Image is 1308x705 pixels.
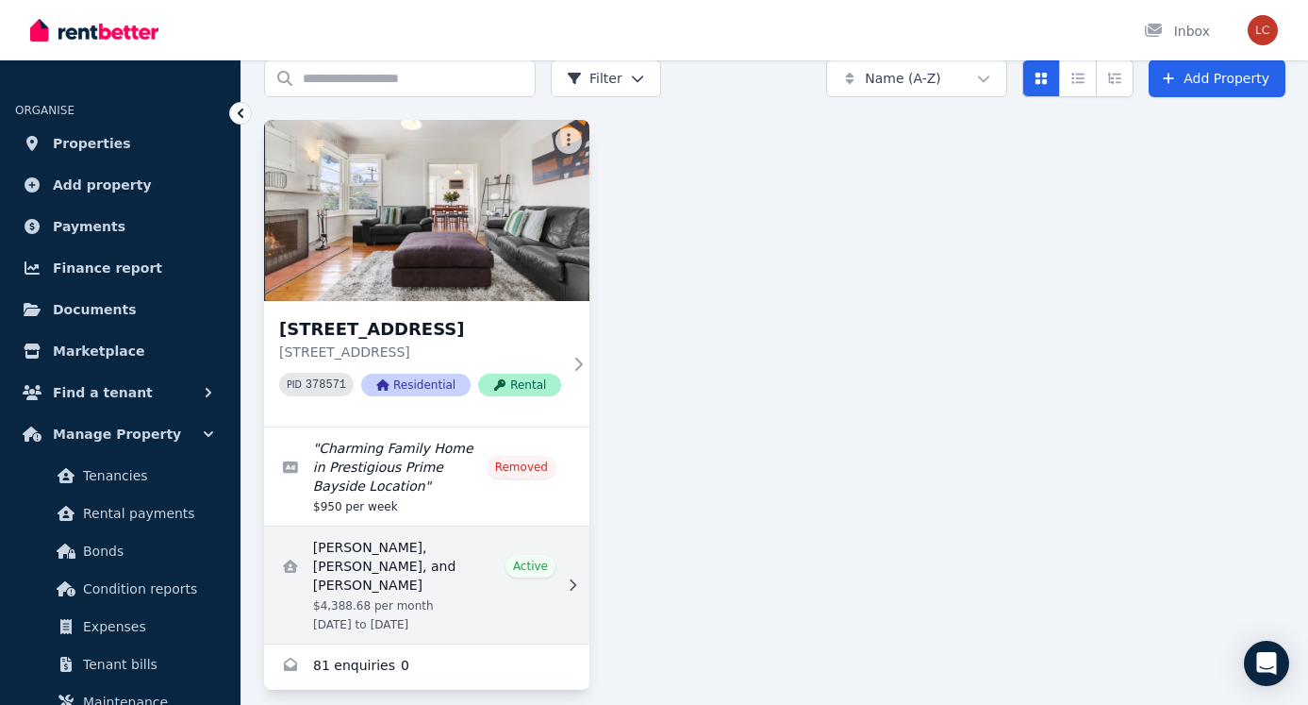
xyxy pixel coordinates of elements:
span: Documents [53,298,137,321]
code: 378571 [306,378,346,392]
a: Add Property [1149,59,1285,97]
button: Manage Property [15,415,225,453]
button: Expanded list view [1096,59,1134,97]
span: Rental [478,374,561,396]
p: [STREET_ADDRESS] [279,343,561,361]
span: Name (A-Z) [865,69,941,88]
a: Add property [15,166,225,204]
span: Expenses [83,615,210,638]
span: Tenancies [83,464,210,487]
a: Properties [15,125,225,162]
a: Documents [15,291,225,328]
a: Tenancies [23,457,218,495]
img: Lana Chau [1248,15,1278,45]
span: Marketplace [53,340,144,362]
a: Finance report [15,249,225,287]
span: Finance report [53,257,162,279]
span: Payments [53,215,125,238]
button: More options [555,127,582,154]
div: Inbox [1144,22,1210,41]
button: Compact list view [1059,59,1097,97]
span: Manage Property [53,423,181,445]
a: View details for Robert Bakker, Matthew Cronjaeger, and Ella Lyons [264,527,589,644]
span: Bonds [83,540,210,562]
a: Expenses [23,608,218,646]
span: Properties [53,132,131,155]
span: Condition reports [83,578,210,600]
img: RentBetter [30,16,158,44]
span: ORGANISE [15,104,75,117]
span: Tenant bills [83,653,210,676]
a: Rental payments [23,495,218,532]
span: Rental payments [83,502,210,525]
h3: [STREET_ADDRESS] [279,316,561,343]
a: Tenant bills [23,646,218,683]
span: Residential [361,374,471,396]
button: Name (A-Z) [826,59,1007,97]
a: 26 Clinton St, Brighton East[STREET_ADDRESS][STREET_ADDRESS]PID 378571ResidentialRental [264,120,589,427]
div: Open Intercom Messenger [1244,641,1289,686]
span: Filter [567,69,622,88]
button: Card view [1022,59,1060,97]
button: Filter [551,59,661,97]
button: Find a tenant [15,374,225,411]
a: Payments [15,208,225,245]
img: 26 Clinton St, Brighton East [264,120,589,301]
a: Enquiries for 26 Clinton St, Brighton East [264,645,589,690]
a: Edit listing: Charming Family Home in Prestigious Prime Bayside Location [264,428,589,526]
a: Marketplace [15,332,225,370]
span: Add property [53,174,152,196]
a: Bonds [23,532,218,570]
div: View options [1022,59,1134,97]
small: PID [287,379,302,390]
span: Find a tenant [53,381,153,404]
a: Condition reports [23,570,218,608]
